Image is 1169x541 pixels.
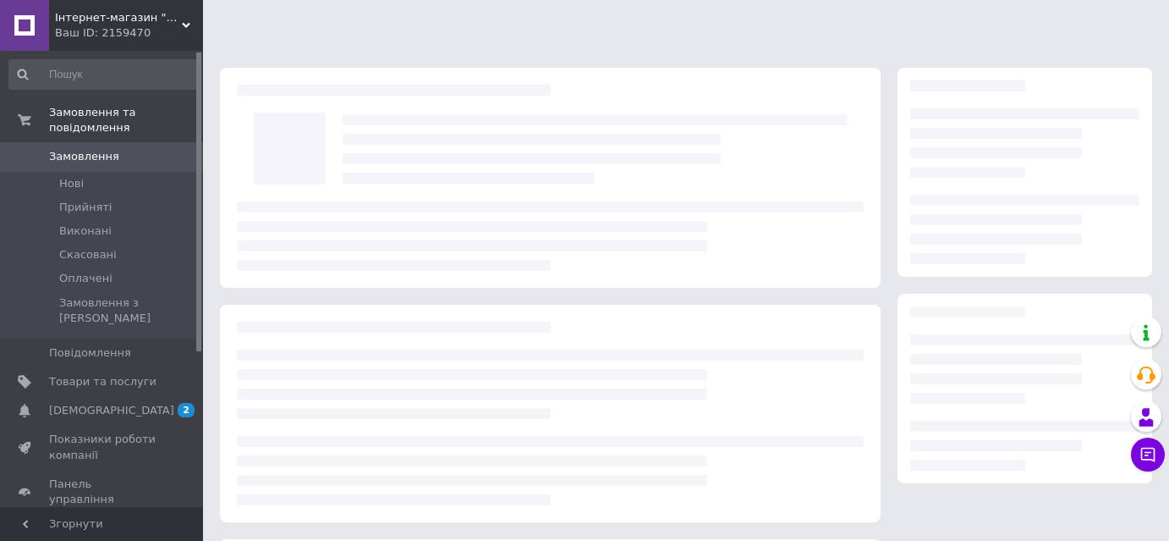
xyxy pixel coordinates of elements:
span: Показники роботи компанії [49,432,156,462]
span: Товари та послуги [49,374,156,389]
span: Замовлення з [PERSON_NAME] [59,295,198,326]
span: Інтернет-магазин "BagirTop" [55,10,182,25]
span: Прийняті [59,200,112,215]
span: Виконані [59,224,112,239]
span: Замовлення та повідомлення [49,105,203,135]
span: Оплачені [59,271,113,286]
span: Повідомлення [49,345,131,361]
span: Нові [59,176,84,191]
span: Замовлення [49,149,119,164]
span: Скасовані [59,247,117,262]
span: 2 [178,403,195,417]
span: Панель управління [49,477,156,507]
input: Пошук [8,59,200,90]
button: Чат з покупцем [1131,438,1165,472]
div: Ваш ID: 2159470 [55,25,203,41]
span: [DEMOGRAPHIC_DATA] [49,403,174,418]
